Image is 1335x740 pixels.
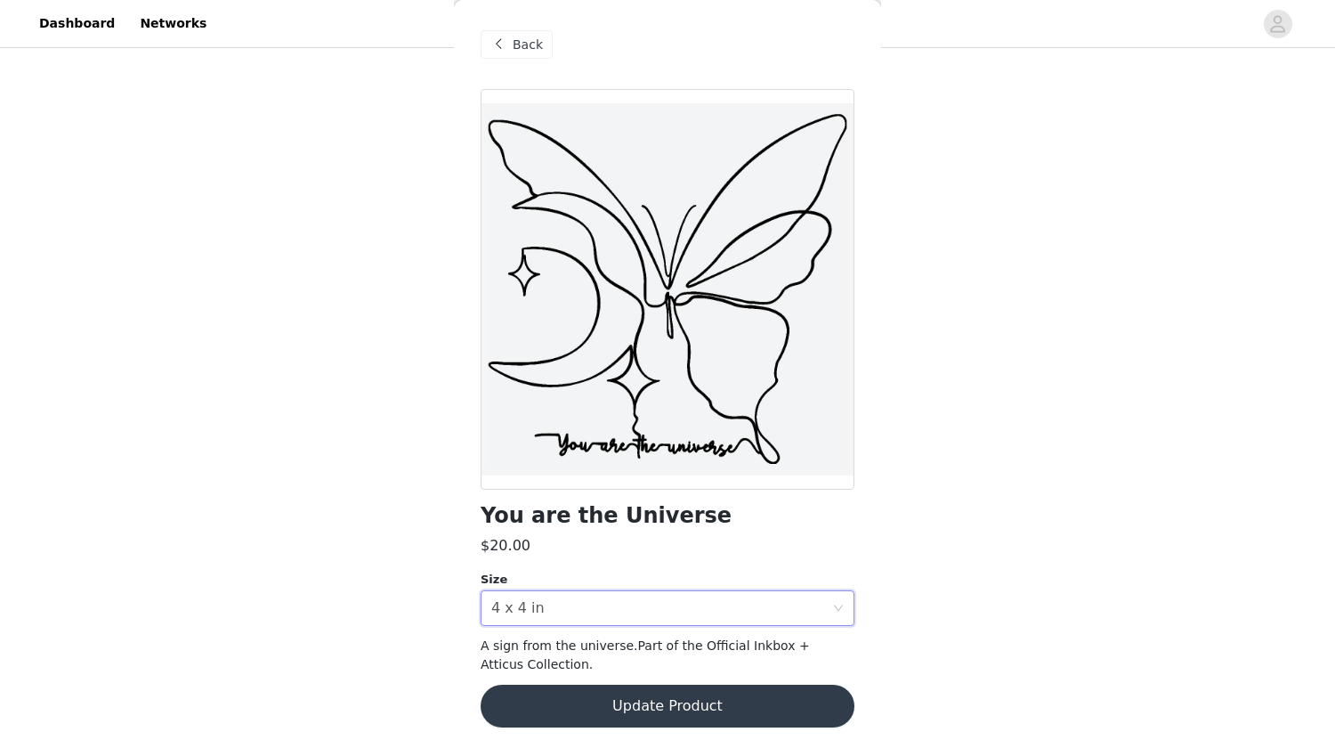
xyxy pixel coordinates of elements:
h1: You are the Universe [481,504,732,528]
button: Update Product [481,685,854,728]
span: A sign from the universe.Part of the Official Inkbox + Atticus Collection. [481,638,810,671]
div: 4 x 4 in [491,591,545,625]
span: Back [513,36,543,54]
a: Networks [129,4,217,44]
div: avatar [1269,10,1286,38]
div: Size [481,571,854,589]
a: Dashboard [28,4,125,44]
h3: $20.00 [481,535,530,557]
